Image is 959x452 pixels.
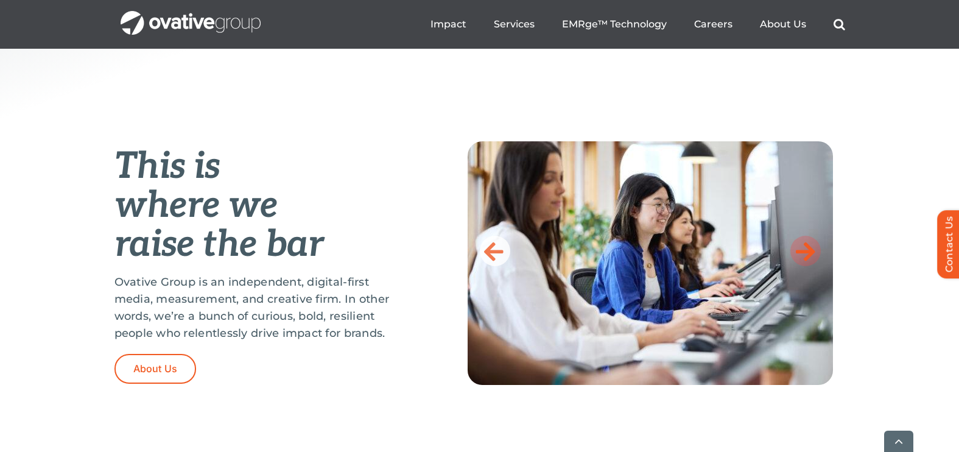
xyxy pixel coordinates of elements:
[694,18,732,30] a: Careers
[114,274,407,342] p: Ovative Group is an independent, digital-first media, measurement, and creative firm. In other wo...
[562,18,667,30] a: EMRge™ Technology
[114,354,197,384] a: About Us
[430,18,466,30] a: Impact
[760,18,806,30] a: About Us
[430,5,845,44] nav: Menu
[468,141,833,385] img: Home-Raise-the-Bar-3-scaled.jpg
[494,18,535,30] a: Services
[834,18,845,30] a: Search
[114,223,323,267] em: raise the bar
[114,145,220,189] em: This is
[114,184,278,228] em: where we
[133,363,178,375] span: About Us
[121,10,261,21] a: OG_Full_horizontal_WHT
